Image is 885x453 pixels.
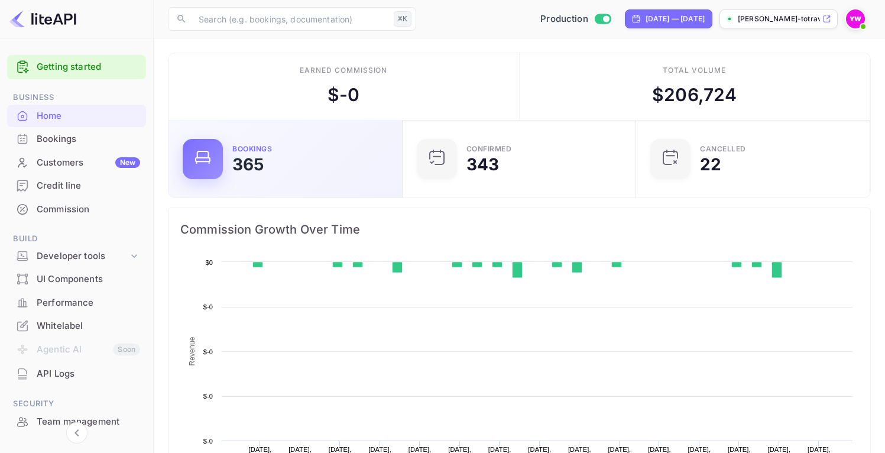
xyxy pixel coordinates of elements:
[37,179,140,193] div: Credit line
[37,203,140,216] div: Commission
[300,65,387,76] div: Earned commission
[37,319,140,333] div: Whitelabel
[192,7,389,31] input: Search (e.g. bookings, documentation)
[7,91,146,104] span: Business
[37,415,140,429] div: Team management
[7,246,146,267] div: Developer tools
[328,82,359,108] div: $ -0
[37,156,140,170] div: Customers
[203,393,213,400] text: $-0
[7,268,146,291] div: UI Components
[7,151,146,174] div: CustomersNew
[203,348,213,355] text: $-0
[7,410,146,433] div: Team management
[652,82,737,108] div: $ 206,724
[66,422,87,444] button: Collapse navigation
[180,220,858,239] span: Commission Growth Over Time
[37,273,140,286] div: UI Components
[7,198,146,221] div: Commission
[7,315,146,336] a: Whitelabel
[37,60,140,74] a: Getting started
[232,145,272,153] div: Bookings
[37,109,140,123] div: Home
[205,259,213,266] text: $0
[203,438,213,445] text: $-0
[7,292,146,315] div: Performance
[663,65,726,76] div: Total volume
[7,105,146,127] a: Home
[7,128,146,151] div: Bookings
[203,303,213,310] text: $-0
[7,174,146,196] a: Credit line
[466,156,499,173] div: 343
[37,250,128,263] div: Developer tools
[232,156,264,173] div: 365
[7,151,146,173] a: CustomersNew
[37,367,140,381] div: API Logs
[540,12,588,26] span: Production
[37,296,140,310] div: Performance
[9,9,76,28] img: LiteAPI logo
[700,145,746,153] div: CANCELLED
[115,157,140,168] div: New
[700,156,721,173] div: 22
[7,174,146,198] div: Credit line
[7,315,146,338] div: Whitelabel
[846,9,865,28] img: Yahav Winkler
[646,14,705,24] div: [DATE] — [DATE]
[37,132,140,146] div: Bookings
[536,12,615,26] div: Switch to Sandbox mode
[7,397,146,410] span: Security
[738,14,820,24] p: [PERSON_NAME]-totravel...
[7,363,146,386] div: API Logs
[7,128,146,150] a: Bookings
[7,363,146,384] a: API Logs
[7,105,146,128] div: Home
[7,292,146,313] a: Performance
[466,145,512,153] div: Confirmed
[7,268,146,290] a: UI Components
[625,9,712,28] div: Click to change the date range period
[394,11,411,27] div: ⌘K
[7,55,146,79] div: Getting started
[7,198,146,220] a: Commission
[188,336,196,365] text: Revenue
[7,410,146,432] a: Team management
[7,232,146,245] span: Build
